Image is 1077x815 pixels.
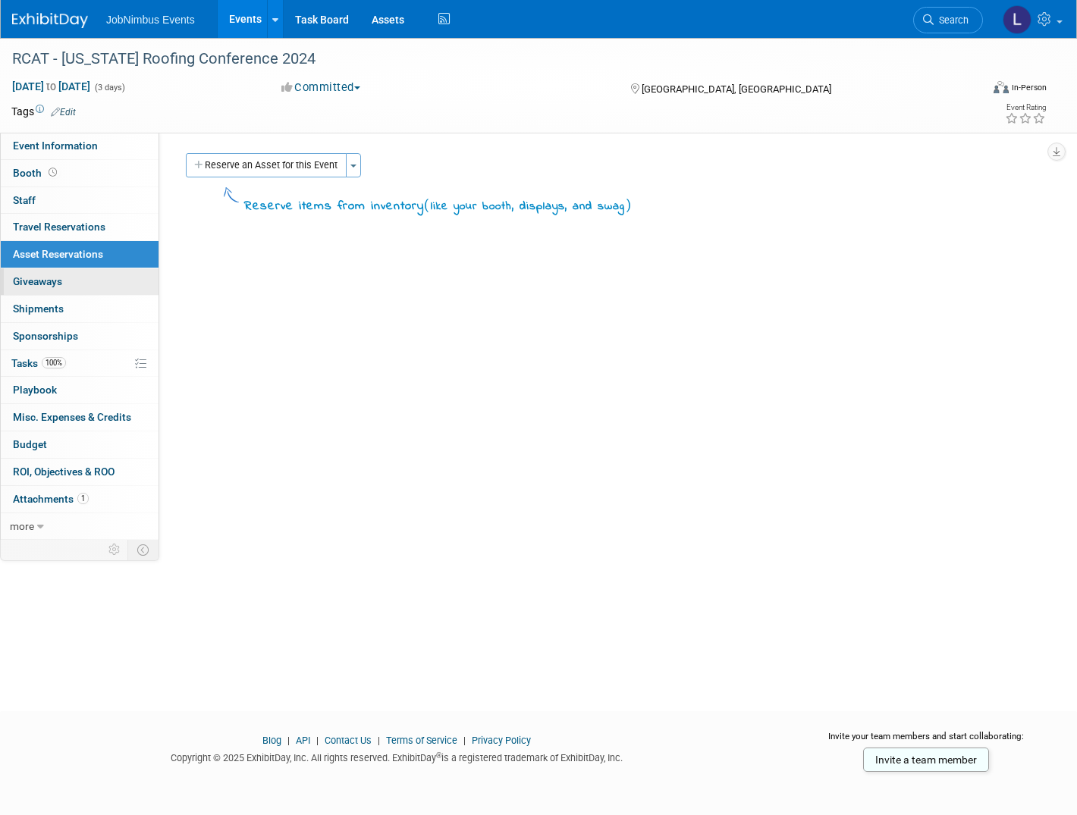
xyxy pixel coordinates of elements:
button: Reserve an Asset for this Event [186,153,347,177]
div: Copyright © 2025 ExhibitDay, Inc. All rights reserved. ExhibitDay is a registered trademark of Ex... [11,748,782,765]
span: JobNimbus Events [106,14,195,26]
span: ( [424,197,431,212]
sup: ® [436,751,441,760]
span: like your booth, displays, and swag [431,198,625,215]
a: Invite a team member [863,748,989,772]
span: | [460,735,469,746]
a: Booth [1,160,159,187]
a: Attachments1 [1,486,159,513]
div: Invite your team members and start collaborating: [805,730,1047,753]
a: Staff [1,187,159,214]
span: Sponsorships [13,330,78,342]
a: Edit [51,107,76,118]
span: ) [625,197,632,212]
span: [GEOGRAPHIC_DATA], [GEOGRAPHIC_DATA] [642,83,831,95]
span: Budget [13,438,47,450]
a: Sponsorships [1,323,159,350]
span: Attachments [13,493,89,505]
span: ROI, Objectives & ROO [13,465,115,478]
a: Misc. Expenses & Credits [1,404,159,431]
span: Event Information [13,139,98,152]
div: Reserve items from inventory [244,196,632,216]
div: Event Format [893,79,1047,102]
a: more [1,513,159,540]
a: Event Information [1,133,159,159]
span: Asset Reservations [13,248,103,260]
div: In-Person [1011,82,1047,93]
span: Booth [13,167,60,179]
span: | [312,735,322,746]
a: Privacy Policy [472,735,531,746]
a: ROI, Objectives & ROO [1,459,159,485]
span: (3 days) [93,83,125,92]
span: Booth not reserved yet [46,167,60,178]
span: Shipments [13,302,64,315]
a: Terms of Service [386,735,457,746]
span: Tasks [11,357,66,369]
span: | [374,735,384,746]
span: Search [934,14,969,26]
span: to [44,80,58,92]
a: Tasks100% [1,350,159,377]
img: Laly Matos [1003,5,1031,34]
a: Asset Reservations [1,241,159,268]
a: Shipments [1,296,159,322]
a: API [296,735,310,746]
div: Event Rating [1005,104,1046,111]
span: Playbook [13,384,57,396]
img: Format-Inperson.png [994,81,1009,93]
div: RCAT - [US_STATE] Roofing Conference 2024 [7,45,959,73]
span: 100% [42,357,66,368]
span: 1 [77,493,89,504]
span: [DATE] [DATE] [11,80,91,93]
a: Travel Reservations [1,214,159,240]
a: Search [913,7,983,33]
button: Committed [276,80,366,96]
span: Giveaways [13,275,62,287]
span: more [10,520,34,532]
td: Personalize Event Tab Strip [102,540,128,560]
span: Travel Reservations [13,221,105,233]
img: ExhibitDay [12,13,88,28]
a: Budget [1,431,159,458]
td: Toggle Event Tabs [128,540,159,560]
a: Contact Us [325,735,372,746]
a: Blog [262,735,281,746]
span: | [284,735,294,746]
span: Staff [13,194,36,206]
a: Giveaways [1,268,159,295]
span: Misc. Expenses & Credits [13,411,131,423]
a: Playbook [1,377,159,403]
td: Tags [11,104,76,119]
